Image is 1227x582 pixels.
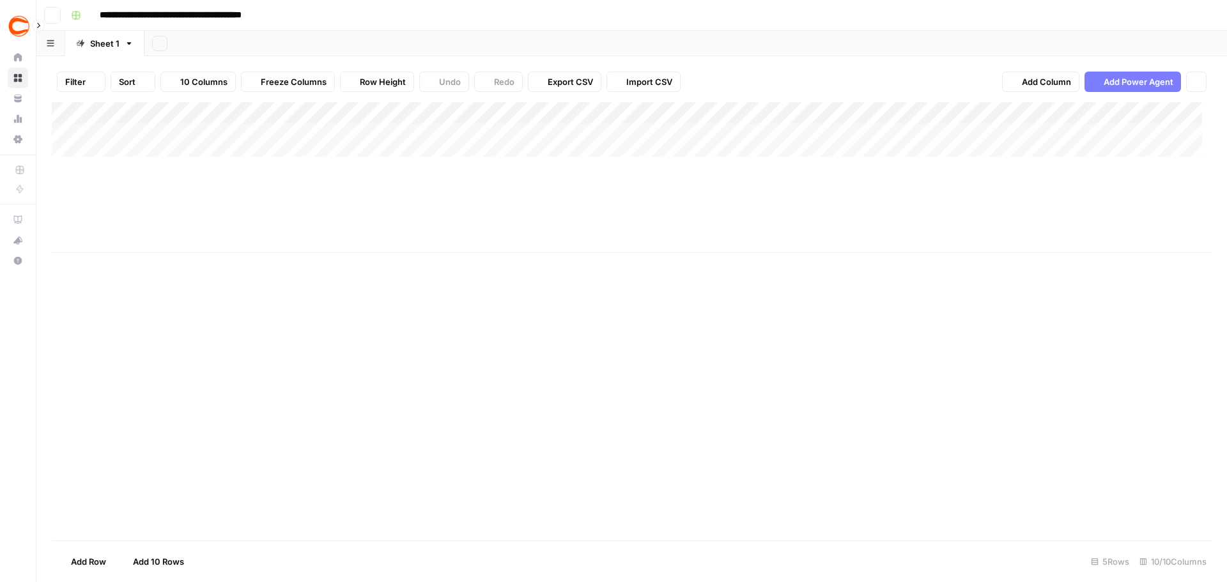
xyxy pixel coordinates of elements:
span: Add Column [1022,75,1071,88]
span: Add Power Agent [1104,75,1173,88]
a: Home [8,47,28,68]
span: 10 Columns [180,75,228,88]
button: Redo [474,72,523,92]
button: Workspace: Covers [8,10,28,42]
a: Browse [8,68,28,88]
button: Filter [57,72,105,92]
button: Add Power Agent [1084,72,1181,92]
span: Freeze Columns [261,75,327,88]
a: Usage [8,109,28,129]
a: Sheet 1 [65,31,144,56]
a: AirOps Academy [8,210,28,230]
div: 5 Rows [1086,551,1134,572]
a: Settings [8,129,28,149]
button: Add Row [52,551,114,572]
button: Export CSV [528,72,601,92]
span: Add 10 Rows [133,555,184,568]
button: What's new? [8,230,28,250]
span: Redo [494,75,514,88]
button: Add Column [1002,72,1079,92]
span: Sort [119,75,135,88]
button: 10 Columns [160,72,236,92]
button: Row Height [340,72,414,92]
button: Undo [419,72,469,92]
span: Filter [65,75,86,88]
img: Covers Logo [8,15,31,38]
span: Import CSV [626,75,672,88]
button: Add 10 Rows [114,551,192,572]
button: Sort [111,72,155,92]
span: Export CSV [548,75,593,88]
span: Row Height [360,75,406,88]
div: Sheet 1 [90,37,120,50]
button: Import CSV [606,72,681,92]
span: Undo [439,75,461,88]
span: Add Row [71,555,106,568]
div: 10/10 Columns [1134,551,1212,572]
button: Help + Support [8,250,28,271]
a: Your Data [8,88,28,109]
button: Freeze Columns [241,72,335,92]
div: What's new? [8,231,27,250]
